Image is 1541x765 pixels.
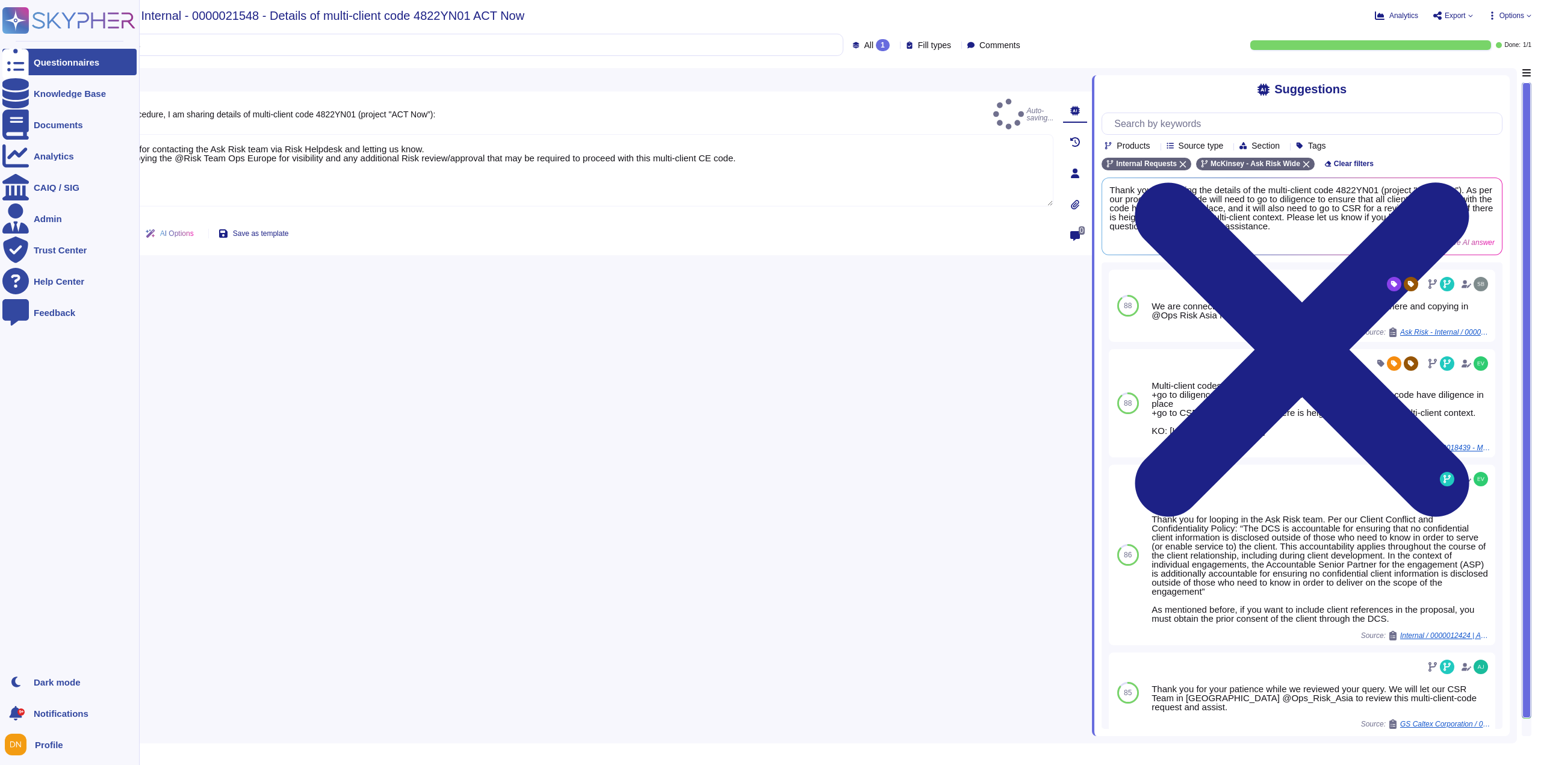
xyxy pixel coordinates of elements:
[1445,12,1466,19] span: Export
[1108,113,1502,134] input: Search by keywords
[34,214,62,223] div: Admin
[160,230,194,237] span: AI Options
[1124,302,1132,309] span: 88
[2,731,35,758] button: user
[864,41,874,49] span: All
[1079,226,1085,235] span: 0
[34,709,88,718] span: Notifications
[918,41,951,49] span: Fill types
[1375,11,1418,20] button: Analytics
[1474,660,1488,674] img: user
[1124,551,1132,559] span: 86
[48,34,843,55] input: Search by keywords
[17,708,25,716] div: 9+
[34,678,81,687] div: Dark mode
[99,110,436,119] span: As per procedure, I am sharing details of multi-client code 4822YN01 (project "ACT Now”):
[2,268,137,294] a: Help Center
[876,39,890,51] div: 1
[2,174,137,200] a: CAIQ / SIG
[35,740,63,749] span: Profile
[1474,472,1488,486] img: user
[233,230,289,237] span: Save as template
[2,143,137,169] a: Analytics
[34,308,75,317] div: Feedback
[34,183,79,192] div: CAIQ / SIG
[34,277,84,286] div: Help Center
[1400,720,1490,728] span: GS Caltex Corporation / 0000019133 - RE: Request for an approval for multi-client code (KR10)
[1504,42,1521,48] span: Done:
[34,58,99,67] div: Questionnaires
[2,237,137,263] a: Trust Center
[34,120,83,129] div: Documents
[1389,12,1418,19] span: Analytics
[1474,356,1488,371] img: user
[34,89,106,98] div: Knowledge Base
[1523,42,1531,48] span: 1 / 1
[1124,400,1132,407] span: 88
[993,99,1053,129] span: Auto-saving...
[84,134,1053,206] textarea: Thank you for contacting the Ask Risk team via Risk Helpdesk and letting us know. We are copying ...
[34,246,87,255] div: Trust Center
[1361,719,1490,729] span: Source:
[1361,631,1490,640] span: Source:
[1152,684,1490,711] div: Thank you for your patience while we reviewed your query. We will let our CSR Team in [GEOGRAPHIC...
[2,49,137,75] a: Questionnaires
[1499,12,1524,19] span: Options
[2,205,137,232] a: Admin
[141,10,525,22] span: Internal - 0000021548 - Details of multi-client code 4822YN01 ACT Now
[2,80,137,107] a: Knowledge Base
[1474,277,1488,291] img: user
[1400,632,1490,639] span: Internal / 0000012424 | Ask Risk | Salesforce
[34,152,74,161] div: Analytics
[2,111,137,138] a: Documents
[5,734,26,755] img: user
[1124,689,1132,696] span: 85
[979,41,1020,49] span: Comments
[2,299,137,326] a: Feedback
[209,221,299,246] button: Save as template
[1152,497,1490,623] div: Hi all, Thank you for looping in the Ask Risk team. Per our Client Conflict and Confidentiality P...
